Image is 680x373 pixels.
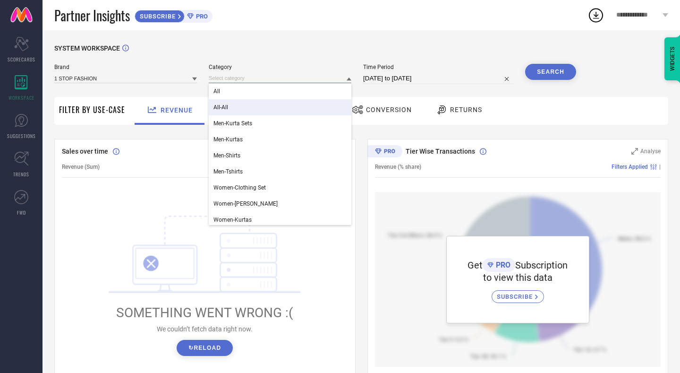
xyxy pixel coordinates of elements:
span: Men-Shirts [213,152,240,159]
div: Men-Shirts [209,147,351,164]
div: Women-Kurtas [209,212,351,228]
span: | [659,164,661,170]
span: Revenue (% share) [375,164,421,170]
span: TRENDS [13,171,29,178]
span: Get [467,260,483,271]
div: Men-Kurta Sets [209,115,351,131]
span: Sales over time [62,147,108,155]
span: Men-Tshirts [213,168,243,175]
span: SUBSCRIBE [497,293,535,300]
span: Conversion [366,106,412,113]
svg: Zoom [631,148,638,155]
span: Women-[PERSON_NAME] [213,200,278,207]
a: SUBSCRIBEPRO [135,8,212,23]
span: Revenue [161,106,193,114]
div: Women-Clothing Set [209,180,351,196]
span: WORKSPACE [8,94,34,101]
span: Women-Kurtas [213,217,252,223]
span: FWD [17,209,26,216]
span: SCORECARDS [8,56,35,63]
button: ↻Reload [177,340,233,356]
div: Premium [367,145,402,159]
span: Returns [450,106,482,113]
span: Brand [54,64,197,70]
span: SYSTEM WORKSPACE [54,44,120,52]
span: Partner Insights [54,6,130,25]
span: Filters Applied [612,164,648,170]
span: We couldn’t fetch data right now. [157,325,253,333]
div: Women-Kurta Sets [209,196,351,212]
span: SUBSCRIBE [135,13,178,20]
input: Select category [209,73,351,83]
span: Analyse [640,148,661,155]
span: Subscription [515,260,568,271]
div: Men-Tshirts [209,164,351,180]
span: Women-Clothing Set [213,184,266,191]
span: Tier Wise Transactions [406,147,475,155]
span: Revenue (Sum) [62,164,100,170]
span: Category [209,64,351,70]
div: Open download list [587,7,604,24]
button: Search [525,64,576,80]
span: to view this data [483,272,552,283]
span: SUGGESTIONS [7,132,36,139]
div: Men-Kurtas [209,131,351,147]
span: All [213,88,220,95]
span: All-All [213,104,228,111]
span: Filter By Use-Case [59,104,125,115]
input: Select time period [363,73,513,84]
span: PRO [493,260,510,269]
a: SUBSCRIBE [492,283,544,303]
span: Time Period [363,64,513,70]
span: PRO [194,13,208,20]
span: SOMETHING WENT WRONG :( [116,305,293,321]
div: All [209,83,351,99]
div: All-All [209,99,351,115]
span: Men-Kurta Sets [213,120,252,127]
span: Men-Kurtas [213,136,243,143]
